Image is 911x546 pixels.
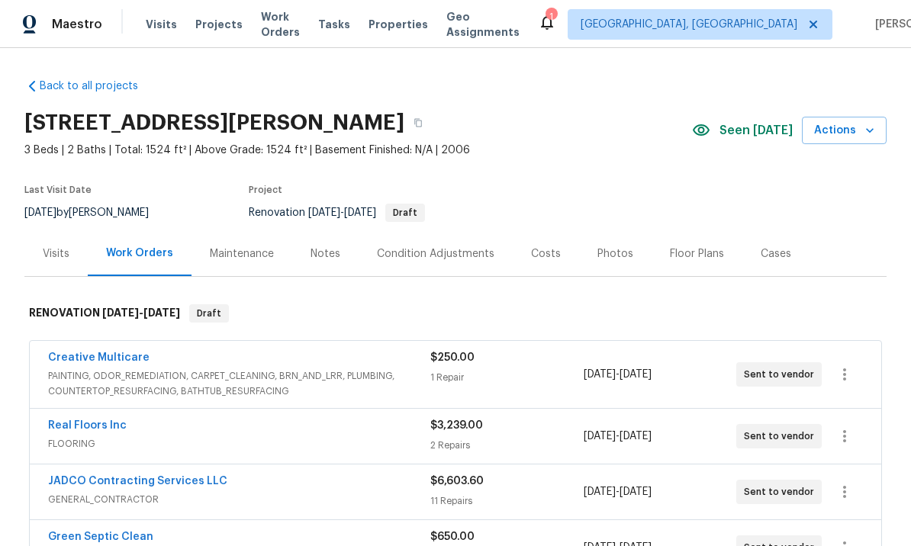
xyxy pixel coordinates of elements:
span: Seen [DATE] [719,123,793,138]
span: [DATE] [344,207,376,218]
span: Geo Assignments [446,9,520,40]
span: Projects [195,17,243,32]
span: Tasks [318,19,350,30]
span: Work Orders [261,9,300,40]
div: 2 Repairs [430,438,583,453]
span: - [584,429,652,444]
div: Photos [597,246,633,262]
span: [DATE] [102,307,139,318]
span: [DATE] [584,487,616,497]
h2: [STREET_ADDRESS][PERSON_NAME] [24,115,404,130]
button: Actions [802,117,887,145]
span: [DATE] [620,431,652,442]
div: 1 [546,9,556,24]
span: Project [249,185,282,194]
span: [GEOGRAPHIC_DATA], [GEOGRAPHIC_DATA] [581,17,797,32]
span: Last Visit Date [24,185,92,194]
span: - [102,307,180,318]
span: Maestro [52,17,102,32]
a: Creative Multicare [48,352,150,363]
span: [DATE] [24,207,56,218]
span: Sent to vendor [744,367,820,382]
div: Visits [43,246,69,262]
span: 3 Beds | 2 Baths | Total: 1524 ft² | Above Grade: 1524 ft² | Basement Finished: N/A | 2006 [24,143,692,158]
span: [DATE] [620,369,652,380]
a: Green Septic Clean [48,532,153,542]
div: Maintenance [210,246,274,262]
span: [DATE] [584,431,616,442]
a: Real Floors Inc [48,420,127,431]
span: GENERAL_CONTRACTOR [48,492,430,507]
span: Draft [387,208,423,217]
div: Notes [311,246,340,262]
div: Condition Adjustments [377,246,494,262]
span: - [308,207,376,218]
span: Sent to vendor [744,484,820,499]
span: - [584,484,652,499]
div: Costs [531,246,561,262]
span: $3,239.00 [430,420,483,431]
div: 1 Repair [430,370,583,385]
h6: RENOVATION [29,304,180,323]
span: Visits [146,17,177,32]
a: JADCO Contracting Services LLC [48,476,227,487]
span: $250.00 [430,352,475,363]
span: [DATE] [620,487,652,497]
div: by [PERSON_NAME] [24,204,167,222]
span: [DATE] [584,369,616,380]
div: 11 Repairs [430,493,583,509]
span: $650.00 [430,532,475,542]
div: Floor Plans [670,246,724,262]
div: RENOVATION [DATE]-[DATE]Draft [24,289,887,338]
span: - [584,367,652,382]
span: [DATE] [308,207,340,218]
span: Actions [814,121,874,140]
span: FLOORING [48,436,430,451]
span: Renovation [249,207,425,218]
span: [DATE] [143,307,180,318]
span: $6,603.60 [430,476,484,487]
div: Cases [761,246,791,262]
button: Copy Address [404,109,432,136]
span: PAINTING, ODOR_REMEDIATION, CARPET_CLEANING, BRN_AND_LRR, PLUMBING, COUNTERTOP_RESURFACING, BATHT... [48,368,430,399]
span: Sent to vendor [744,429,820,444]
a: Back to all projects [24,79,171,94]
div: Work Orders [106,246,173,261]
span: Draft [191,306,227,321]
span: Properties [369,17,428,32]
